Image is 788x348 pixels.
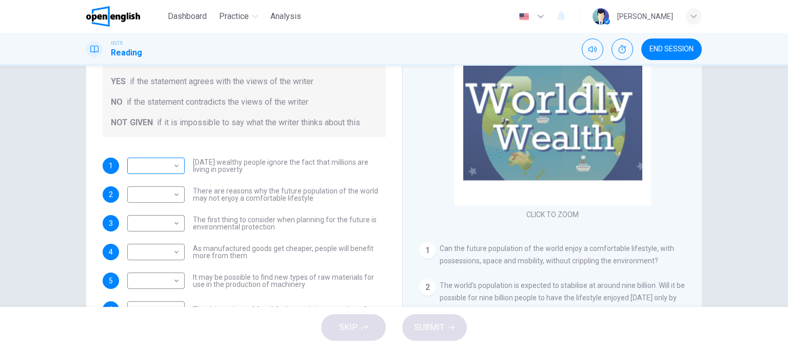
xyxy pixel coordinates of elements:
span: IELTS [111,40,123,47]
span: The world's population is expected to stabilise at around nine billion. Will it be possible for n... [419,281,685,339]
span: As manufactured goods get cheaper, people will benefit more from them [193,245,386,259]
img: OpenEnglish logo [86,6,140,27]
span: END SESSION [649,45,694,53]
span: if the statement contradicts the views of the writer [127,96,308,108]
span: It may be possible to find new types of raw materials for use in the production of machinery [193,274,386,288]
span: Analysis [270,10,301,23]
button: Dashboard [164,7,211,26]
span: [DATE] wealthy people ignore the fact that millions are living in poverty [193,159,386,173]
h1: Reading [111,47,142,59]
span: There are reasons why the future population of the world may not enjoy a comfortable lifestyle [193,187,386,202]
button: Analysis [266,7,305,26]
span: Practice [219,10,249,23]
img: Profile picture [593,8,609,25]
span: 3 [109,220,113,227]
span: Dashboard [168,10,207,23]
span: Can the future population of the world enjoy a comfortable lifestyle, with possessions, space and... [440,244,674,265]
div: 2 [419,279,436,296]
span: if the statement agrees with the views of the writer [130,75,313,88]
span: 6 [109,306,113,313]
span: 1 [109,162,113,169]
span: 5 [109,277,113,284]
span: YES [111,75,126,88]
button: END SESSION [641,38,702,60]
span: if it is impossible to say what the writer thinks about this [157,117,360,129]
span: The first thing to consider when planning for the future is environmental protection [193,216,386,230]
span: The rising prices of fossil fuels may bring some benefits [193,306,373,313]
div: [PERSON_NAME] [617,10,673,23]
span: 4 [109,248,113,256]
button: Practice [215,7,262,26]
span: NO [111,96,123,108]
div: Show [612,38,633,60]
div: 1 [419,242,436,259]
img: en [518,13,530,21]
span: NOT GIVEN [111,117,153,129]
div: Mute [582,38,603,60]
span: 2 [109,191,113,198]
a: OpenEnglish logo [86,6,164,27]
